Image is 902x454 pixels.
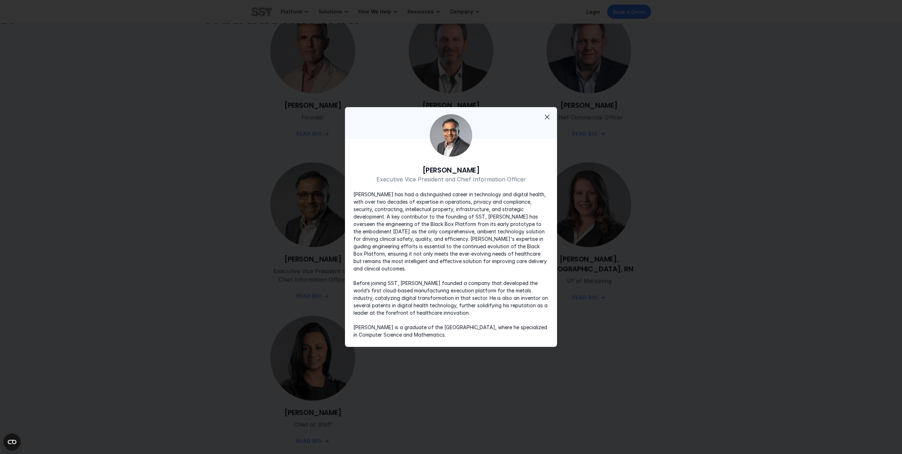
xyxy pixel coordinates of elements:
p: Before joining SST, [PERSON_NAME] founded a company that developed the world’s first cloud-based ... [353,279,549,316]
p: [PERSON_NAME] is a graduate of the [GEOGRAPHIC_DATA], where he specialized in Computer Science an... [353,324,549,338]
p: [PERSON_NAME] has had a distinguished career in technology and digital health, with over two deca... [353,191,549,272]
span: close [543,113,551,121]
button: Open CMP widget [4,433,20,450]
p: Executive Vice President and Chief Information Officer [353,175,549,184]
h6: [PERSON_NAME] [353,165,549,175]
